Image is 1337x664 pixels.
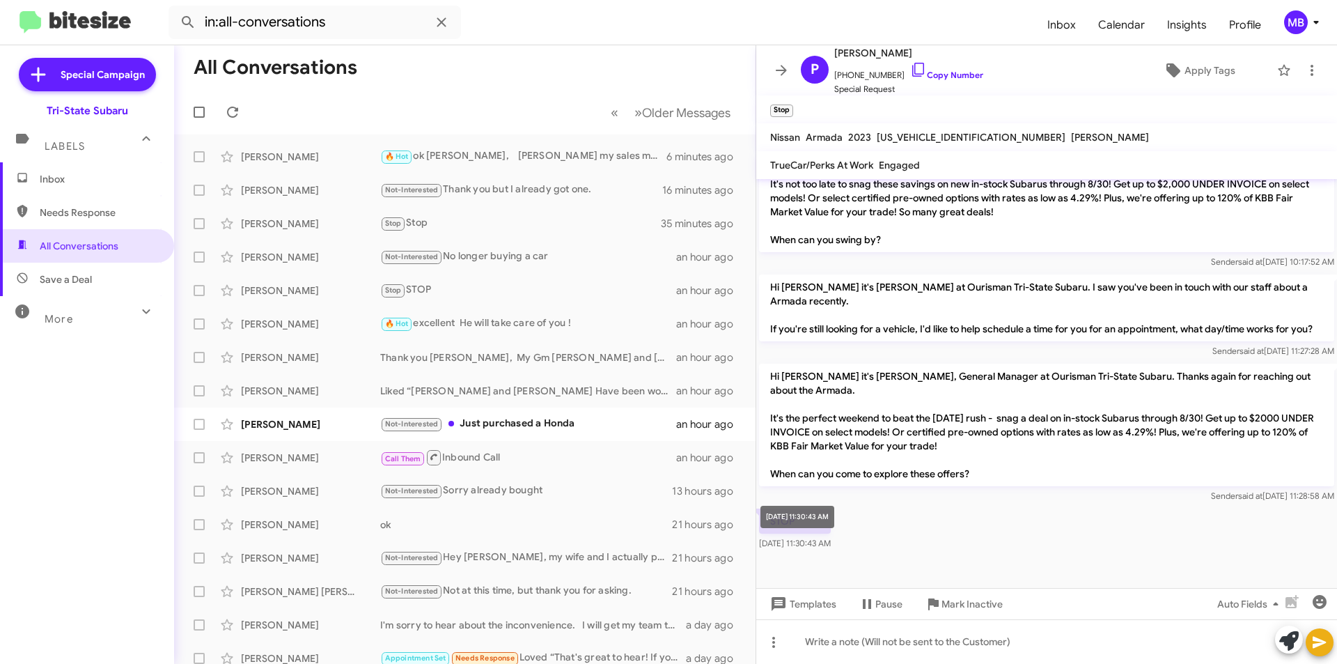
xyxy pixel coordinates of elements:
div: [PERSON_NAME] [241,551,380,565]
span: Appointment Set [385,654,446,663]
div: an hour ago [676,384,744,398]
div: ok [380,518,672,532]
div: [DATE] 11:30:43 AM [760,506,834,528]
span: Needs Response [455,654,515,663]
span: Inbox [40,172,158,186]
small: Stop [770,105,793,117]
div: an hour ago [676,250,744,264]
span: Special Request [834,82,983,96]
div: [PERSON_NAME] [241,284,380,298]
span: Stop [385,286,402,295]
button: Next [626,98,739,127]
div: 21 hours ago [672,551,744,565]
div: Liked “[PERSON_NAME] and [PERSON_NAME] Have been working your deal” [380,384,676,398]
div: [PERSON_NAME] [241,317,380,331]
div: Just purchased a Honda [380,416,676,432]
div: [PERSON_NAME] [241,417,380,431]
span: Not-Interested [385,486,439,495]
div: [PERSON_NAME] [241,484,380,498]
div: Hey [PERSON_NAME], my wife and I actually purchased a vehicle there last week. Thanks for followi... [380,550,672,566]
span: [US_VEHICLE_IDENTIFICATION_NUMBER] [877,131,1065,144]
div: [PERSON_NAME] [241,350,380,364]
div: an hour ago [676,451,744,465]
a: Calendar [1087,5,1156,45]
span: 🔥 Hot [385,152,409,161]
span: P [811,59,819,81]
a: Profile [1218,5,1272,45]
button: MB [1272,10,1322,34]
span: Older Messages [642,105,730,121]
span: More [45,313,73,325]
span: Save a Deal [40,272,92,286]
span: 2023 [848,131,871,144]
button: Apply Tags [1127,58,1270,83]
span: Not-Interested [385,252,439,261]
h1: All Conversations [194,56,357,79]
span: Armada [806,131,843,144]
span: Not-Interested [385,419,439,428]
span: Sender [DATE] 11:27:28 AM [1212,346,1334,356]
div: Not at this time, but thank you for asking. [380,583,672,599]
a: Inbox [1036,5,1087,45]
div: [PERSON_NAME] [241,150,380,164]
span: 🔥 Hot [385,319,409,328]
p: Hi [PERSON_NAME] it's [PERSON_NAME], General Manager at Ourisman Tri-State Subaru. Thanks again f... [759,130,1334,252]
div: an hour ago [676,350,744,364]
div: [PERSON_NAME] [PERSON_NAME] [241,585,380,599]
div: [PERSON_NAME] [241,451,380,465]
div: MB [1284,10,1308,34]
span: Apply Tags [1184,58,1235,83]
span: Nissan [770,131,800,144]
span: Special Campaign [61,68,145,82]
div: No longer buying a car [380,249,676,265]
span: Mark Inactive [941,592,1003,617]
span: » [634,104,642,121]
div: [PERSON_NAME] [241,250,380,264]
span: Call Them [385,454,421,463]
button: Previous [602,98,627,127]
span: [DATE] 11:30:43 AM [759,538,831,548]
span: Not-Interested [385,587,439,596]
div: 13 hours ago [672,484,744,498]
div: [PERSON_NAME] [241,384,380,398]
div: 35 minutes ago [661,217,744,231]
span: Sender [DATE] 11:28:58 AM [1211,491,1334,501]
span: « [611,104,618,121]
div: I'm sorry to hear about the inconvenience. I will get my team to resolve this immediately. We wil... [380,618,686,632]
button: Mark Inactive [914,592,1014,617]
nav: Page navigation example [603,98,739,127]
div: an hour ago [676,284,744,298]
div: [PERSON_NAME] [241,183,380,197]
span: [PERSON_NAME] [1071,131,1149,144]
a: Special Campaign [19,58,156,91]
button: Templates [756,592,847,617]
input: Search [169,6,461,39]
div: STOP [380,282,676,298]
div: Thank you [PERSON_NAME], My Gm [PERSON_NAME] and [PERSON_NAME] sent you the proposal [DATE] [PERS... [380,350,676,364]
span: Sender [DATE] 10:17:52 AM [1211,256,1334,267]
span: said at [1238,256,1262,267]
div: an hour ago [676,417,744,431]
span: Pause [875,592,902,617]
div: 16 minutes ago [662,183,744,197]
div: an hour ago [676,317,744,331]
div: 6 minutes ago [666,150,744,164]
div: excellent He will take care of you ! [380,316,676,332]
button: Auto Fields [1206,592,1295,617]
span: Labels [45,140,85,153]
span: Insights [1156,5,1218,45]
div: Inbound Call [380,449,676,466]
div: Sorry already bought [380,483,672,499]
div: 21 hours ago [672,518,744,532]
div: 21 hours ago [672,585,744,599]
span: Not-Interested [385,553,439,562]
span: said at [1240,346,1264,356]
span: Auto Fields [1217,592,1284,617]
span: All Conversations [40,239,118,253]
span: said at [1238,491,1262,501]
div: [PERSON_NAME] [241,217,380,231]
button: Pause [847,592,914,617]
span: TrueCar/Perks At Work [770,159,873,171]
